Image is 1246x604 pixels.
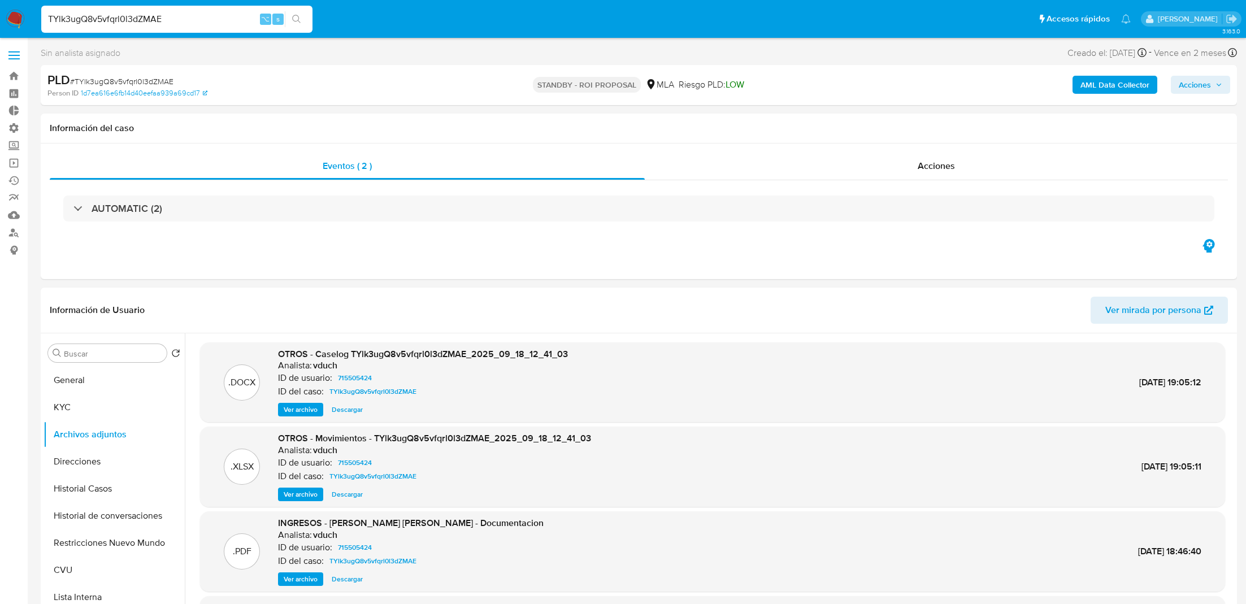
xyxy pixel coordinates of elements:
div: MLA [645,79,674,91]
button: Restricciones Nuevo Mundo [44,529,185,557]
a: 715505424 [333,456,376,470]
span: Acciones [918,159,955,172]
span: INGRESOS - [PERSON_NAME] [PERSON_NAME] - Documentacion [278,516,544,529]
button: Buscar [53,349,62,358]
button: Descargar [326,572,368,586]
button: Volver al orden por defecto [171,349,180,361]
span: s [276,14,280,24]
span: 715505424 [338,541,372,554]
button: Ver mirada por persona [1091,297,1228,324]
span: # TYlk3ugQ8v5vfqrl0l3dZMAE [70,76,173,87]
b: Person ID [47,88,79,98]
b: PLD [47,71,70,89]
button: AML Data Collector [1073,76,1157,94]
p: .DOCX [228,376,255,389]
p: ID del caso: [278,471,324,482]
h6: vduch [313,529,337,541]
span: 715505424 [338,371,372,385]
button: KYC [44,394,185,421]
input: Buscar [64,349,162,359]
button: Direcciones [44,448,185,475]
p: STANDBY - ROI PROPOSAL [533,77,641,93]
span: Descargar [332,489,363,500]
span: OTROS - Caselog TYlk3ugQ8v5vfqrl0l3dZMAE_2025_09_18_12_41_03 [278,347,568,360]
span: OTROS - Movimientos - TYlk3ugQ8v5vfqrl0l3dZMAE_2025_09_18_12_41_03 [278,432,591,445]
p: .PDF [233,545,251,558]
span: Ver archivo [284,404,318,415]
button: Ver archivo [278,488,323,501]
a: 715505424 [333,541,376,554]
button: search-icon [285,11,308,27]
div: Creado el: [DATE] [1067,45,1147,60]
span: Ver archivo [284,489,318,500]
button: Ver archivo [278,403,323,416]
span: Riesgo PLD: [679,79,744,91]
p: ID de usuario: [278,457,332,468]
button: Descargar [326,488,368,501]
span: [DATE] 19:05:12 [1139,376,1201,389]
button: Archivos adjuntos [44,421,185,448]
span: TYlk3ugQ8v5vfqrl0l3dZMAE [329,385,416,398]
span: Descargar [332,573,363,585]
button: Acciones [1171,76,1230,94]
button: General [44,367,185,394]
button: CVU [44,557,185,584]
span: Acciones [1179,76,1211,94]
span: [DATE] 19:05:11 [1141,460,1201,473]
button: Ver archivo [278,572,323,586]
button: Historial Casos [44,475,185,502]
p: Analista: [278,445,312,456]
p: ID del caso: [278,555,324,567]
p: .XLSX [231,460,254,473]
span: Accesos rápidos [1047,13,1110,25]
p: Analista: [278,360,312,371]
p: ID del caso: [278,386,324,397]
a: 1d7ea616e6fb14d40eefaa939a69cd17 [81,88,207,98]
button: Historial de conversaciones [44,502,185,529]
p: fabricio.bottalo@mercadolibre.com [1158,14,1222,24]
h1: Información de Usuario [50,305,145,316]
h1: Información del caso [50,123,1228,134]
h3: AUTOMATIC (2) [92,202,162,215]
a: 715505424 [333,371,376,385]
span: Ver archivo [284,573,318,585]
span: LOW [726,78,744,91]
span: Vence en 2 meses [1154,47,1226,59]
a: TYlk3ugQ8v5vfqrl0l3dZMAE [325,470,421,483]
b: AML Data Collector [1080,76,1149,94]
span: Descargar [332,404,363,415]
span: Eventos ( 2 ) [323,159,372,172]
span: Sin analista asignado [41,47,120,59]
span: ⌥ [261,14,270,24]
span: TYlk3ugQ8v5vfqrl0l3dZMAE [329,554,416,568]
button: Descargar [326,403,368,416]
p: ID de usuario: [278,542,332,553]
input: Buscar usuario o caso... [41,12,312,27]
h6: vduch [313,360,337,371]
a: TYlk3ugQ8v5vfqrl0l3dZMAE [325,385,421,398]
span: TYlk3ugQ8v5vfqrl0l3dZMAE [329,470,416,483]
span: Ver mirada por persona [1105,297,1201,324]
p: ID de usuario: [278,372,332,384]
div: AUTOMATIC (2) [63,195,1214,221]
h6: vduch [313,445,337,456]
a: Salir [1226,13,1238,25]
span: - [1149,45,1152,60]
span: [DATE] 18:46:40 [1138,545,1201,558]
span: 715505424 [338,456,372,470]
a: Notificaciones [1121,14,1131,24]
a: TYlk3ugQ8v5vfqrl0l3dZMAE [325,554,421,568]
p: Analista: [278,529,312,541]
